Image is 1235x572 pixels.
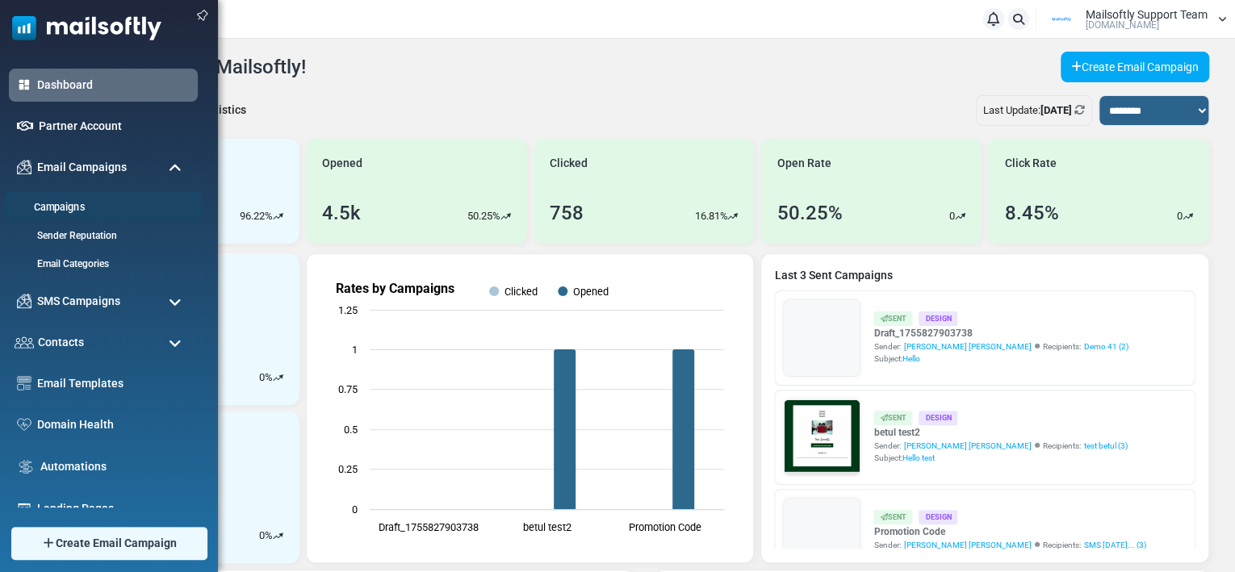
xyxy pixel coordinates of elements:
p: 50.25% [467,208,500,224]
div: Sent [873,510,912,524]
a: Dashboard [37,77,190,94]
div: 8.45% [1004,198,1058,228]
span: Email Campaigns [37,159,127,176]
b: [DATE] [1040,104,1072,116]
img: workflow.svg [17,457,35,476]
div: Sender: Recipients: [873,440,1127,452]
img: User Logo [1041,7,1082,31]
strong: Shop Now and Save Big! [212,328,345,341]
text: Promotion Code [629,521,701,533]
span: Mailsoftly Support Team [1086,9,1208,20]
a: test betul (3) [1083,440,1127,452]
a: Landing Pages [37,500,190,517]
div: Sender: Recipients: [873,539,1145,551]
a: Demo 41 (2) [1083,340,1128,353]
text: 1 [352,344,358,356]
div: Design [919,510,957,524]
a: Email Categories [9,257,194,271]
text: Rates by Campaigns [336,281,454,296]
div: % [259,528,283,544]
img: contacts-icon.svg [15,336,34,348]
span: Opened [322,155,362,172]
strong: Follow Us [248,382,309,395]
div: Design [919,311,957,325]
p: 0 [1177,208,1183,224]
span: [PERSON_NAME] [PERSON_NAME] [903,440,1031,452]
img: landing_pages.svg [17,501,31,516]
text: 0.25 [338,463,358,475]
div: Sender: Recipients: [873,340,1128,353]
span: Open Rate [777,155,831,172]
a: Campaigns [4,200,198,215]
p: 0 [259,370,265,386]
a: betul test2 [873,425,1127,440]
text: betul test2 [522,521,571,533]
div: 50.25% [777,198,842,228]
a: Create Email Campaign [1061,52,1209,82]
a: Draft_1755827903738 [873,326,1128,340]
span: Create Email Campaign [56,535,177,552]
p: Lorem ipsum dolor sit amet, consectetur adipiscing elit, sed do eiusmod tempor incididunt [85,424,472,439]
text: Clicked [504,286,538,298]
span: [PERSON_NAME] [PERSON_NAME] [903,340,1031,353]
text: 0.75 [338,383,358,395]
a: SMS [DATE]... (3) [1083,539,1145,551]
span: Click Rate [1004,155,1056,172]
div: Subject: [873,452,1127,464]
div: Last Update: [976,95,1092,126]
a: Email Templates [37,375,190,392]
a: Refresh Stats [1074,104,1085,116]
div: 4.5k [322,198,361,228]
span: [PERSON_NAME] [PERSON_NAME] [903,539,1031,551]
img: dashboard-icon-active.svg [17,77,31,92]
a: User Logo Mailsoftly Support Team [DOMAIN_NAME] [1041,7,1227,31]
h1: Test {(email)} [73,280,484,305]
span: Hello [902,354,919,363]
text: Draft_1755827903738 [379,521,479,533]
a: Partner Account [39,118,190,135]
div: 758 [550,198,584,228]
p: 96.22% [240,208,273,224]
span: Clicked [550,155,588,172]
p: 16.81% [694,208,727,224]
a: Domain Health [37,416,190,433]
span: SMS Campaigns [37,293,120,310]
text: Opened [573,286,609,298]
text: 1.25 [338,304,358,316]
a: Sender Reputation [9,228,194,243]
div: Subject: [873,353,1128,365]
a: Promotion Code [873,524,1145,539]
a: Automations [40,458,190,475]
img: campaigns-icon.png [17,294,31,308]
img: domain-health-icon.svg [17,418,31,431]
svg: Rates by Campaigns [320,267,740,549]
img: email-templates-icon.svg [17,376,31,390]
a: Shop Now and Save Big! [196,320,362,350]
p: 0 [259,528,265,544]
div: % [259,370,283,386]
text: 0.5 [344,424,358,436]
img: campaigns-icon.png [17,160,31,174]
a: Last 3 Sent Campaigns [774,267,1195,284]
span: Hello test [902,453,934,462]
div: Sent [873,311,912,325]
div: Design [919,411,957,424]
p: 0 [949,208,955,224]
span: [DOMAIN_NAME] [1086,20,1159,30]
div: Sent [873,411,912,424]
text: 0 [352,503,358,516]
span: Contacts [38,334,84,351]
